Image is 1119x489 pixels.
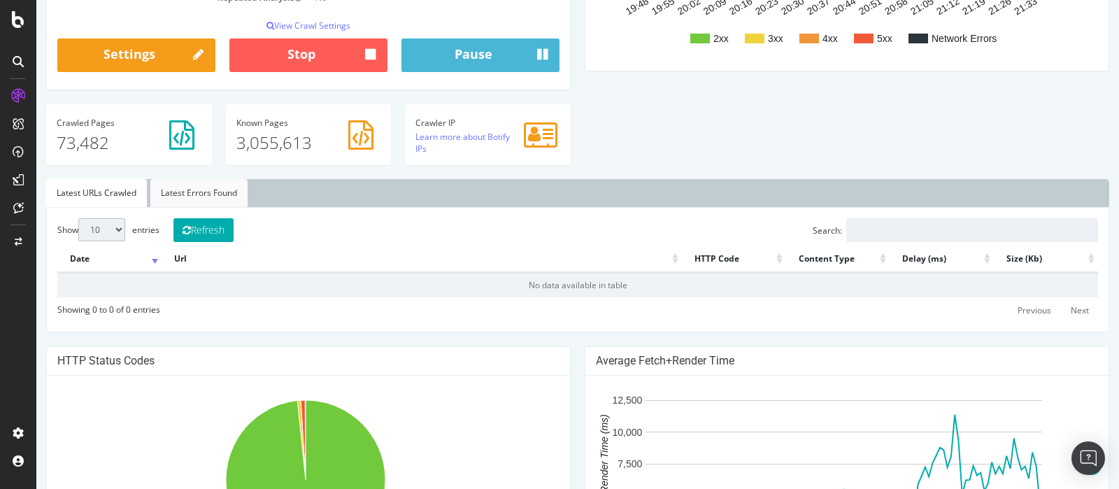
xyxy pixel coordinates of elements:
text: Network Errors [895,33,960,44]
text: 5xx [841,33,856,44]
th: Url: activate to sort column ascending [125,246,646,273]
p: View Crawl Settings [21,20,523,31]
input: Search: [810,218,1062,242]
th: Date: activate to sort column ascending [21,246,125,273]
h4: Pages Known [200,118,345,127]
text: 10,000 [576,427,606,438]
h4: Crawler IP [379,118,524,127]
text: 4xx [786,33,801,44]
select: Showentries [42,218,89,241]
text: 7,500 [581,458,606,469]
p: 3,055,613 [200,131,345,155]
div: Showing 0 to 0 of 0 entries [21,297,124,316]
label: Search: [776,218,1062,242]
h4: Pages Crawled [20,118,165,127]
a: Latest URLs Crawled [10,179,111,207]
th: Delay (ms): activate to sort column ascending [853,246,957,273]
div: Open Intercom Messenger [1071,441,1105,475]
button: Pause [365,38,523,72]
button: Stop [193,38,351,72]
p: 73,482 [20,131,165,155]
th: HTTP Code: activate to sort column ascending [646,246,750,273]
a: Next [1025,299,1062,321]
th: Content Type: activate to sort column ascending [750,246,854,273]
text: 2xx [677,33,692,44]
h4: Average Fetch+Render Time [559,354,1062,368]
text: 3xx [732,33,747,44]
a: Settings [21,38,179,72]
td: No data available in table [21,273,1062,297]
h4: HTTP Status Codes [21,354,523,368]
a: Latest Errors Found [114,179,211,207]
a: Learn more about Botify IPs [379,131,473,155]
button: Refresh [137,218,197,242]
text: 12,500 [576,395,606,406]
th: Size (Kb): activate to sort column ascending [957,246,1062,273]
a: Previous [972,299,1024,321]
label: Show entries [21,218,123,241]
